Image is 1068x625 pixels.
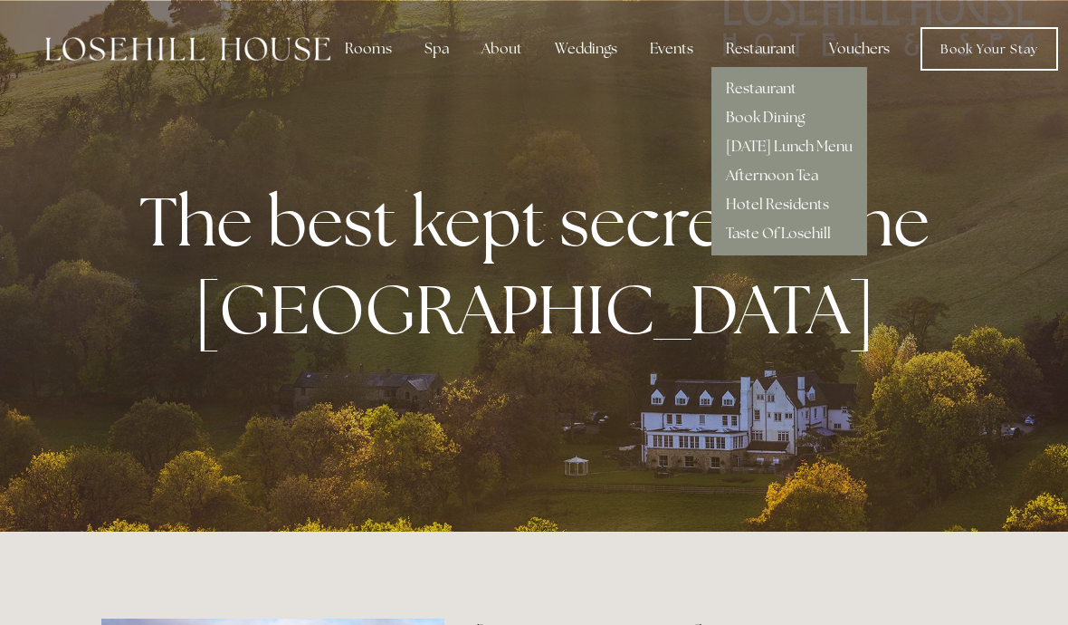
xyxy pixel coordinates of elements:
div: Rooms [330,31,406,67]
a: Restaurant [726,79,796,98]
strong: The best kept secret in the [GEOGRAPHIC_DATA] [139,177,944,354]
div: Weddings [540,31,632,67]
a: Book Dining [726,108,805,127]
a: Hotel Residents [726,195,829,214]
a: Afternoon Tea [726,166,818,185]
a: Taste Of Losehill [726,224,831,243]
div: Restaurant [711,31,811,67]
a: Book Your Stay [920,27,1058,71]
div: Events [635,31,708,67]
div: Spa [410,31,463,67]
img: Losehill House [45,37,330,61]
div: About [467,31,537,67]
a: [DATE] Lunch Menu [726,137,853,156]
a: Vouchers [815,31,904,67]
